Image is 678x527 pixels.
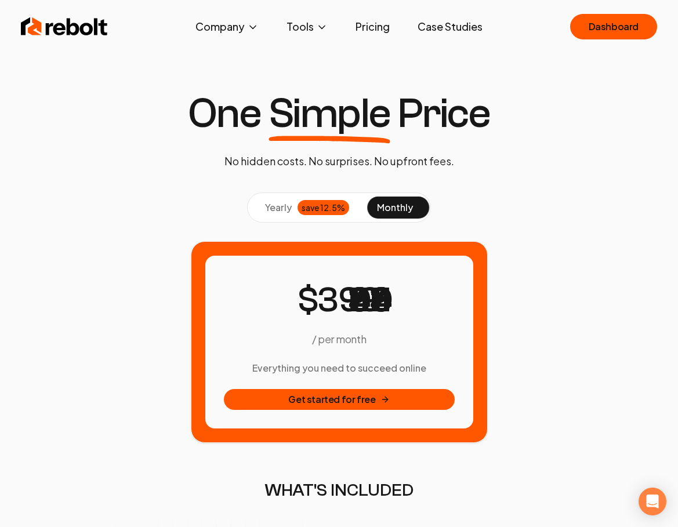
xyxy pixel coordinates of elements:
[346,15,399,38] a: Pricing
[224,153,454,169] p: No hidden costs. No surprises. No upfront fees.
[224,389,455,410] button: Get started for free
[186,15,268,38] button: Company
[570,14,657,39] a: Dashboard
[277,15,337,38] button: Tools
[265,201,292,215] span: yearly
[298,200,349,215] div: save 12.5%
[188,93,491,135] h1: One Price
[363,197,427,219] button: monthly
[377,201,413,213] span: monthly
[639,488,666,515] div: Open Intercom Messenger
[224,361,455,375] h3: Everything you need to succeed online
[312,331,366,347] p: / per month
[21,15,108,38] img: Rebolt Logo
[269,93,390,135] span: Simple
[251,197,363,219] button: yearlysave 12.5%
[172,480,506,501] h2: WHAT'S INCLUDED
[408,15,492,38] a: Case Studies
